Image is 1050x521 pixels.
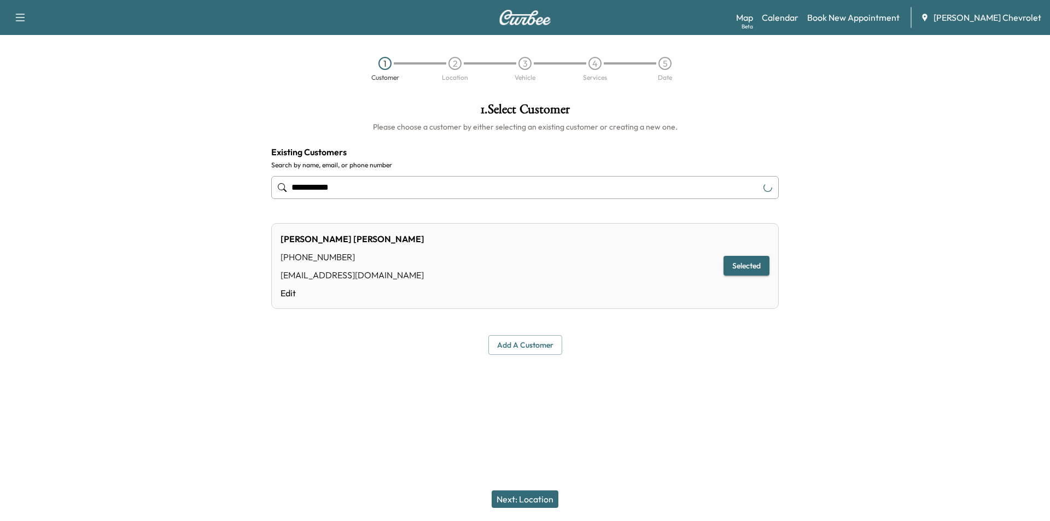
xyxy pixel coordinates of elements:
[271,121,779,132] h6: Please choose a customer by either selecting an existing customer or creating a new one.
[281,250,424,264] div: [PHONE_NUMBER]
[488,335,562,355] button: Add a customer
[736,11,753,24] a: MapBeta
[281,286,424,300] a: Edit
[724,256,769,276] button: Selected
[499,10,551,25] img: Curbee Logo
[281,268,424,282] div: [EMAIL_ADDRESS][DOMAIN_NAME]
[271,161,779,169] label: Search by name, email, or phone number
[378,57,392,70] div: 1
[588,57,602,70] div: 4
[515,74,535,81] div: Vehicle
[442,74,468,81] div: Location
[658,74,672,81] div: Date
[934,11,1041,24] span: [PERSON_NAME] Chevrolet
[492,490,558,508] button: Next: Location
[271,145,779,159] h4: Existing Customers
[742,22,753,31] div: Beta
[807,11,900,24] a: Book New Appointment
[518,57,532,70] div: 3
[271,103,779,121] h1: 1 . Select Customer
[583,74,607,81] div: Services
[281,232,424,245] div: [PERSON_NAME] [PERSON_NAME]
[658,57,672,70] div: 5
[371,74,399,81] div: Customer
[448,57,462,70] div: 2
[762,11,798,24] a: Calendar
